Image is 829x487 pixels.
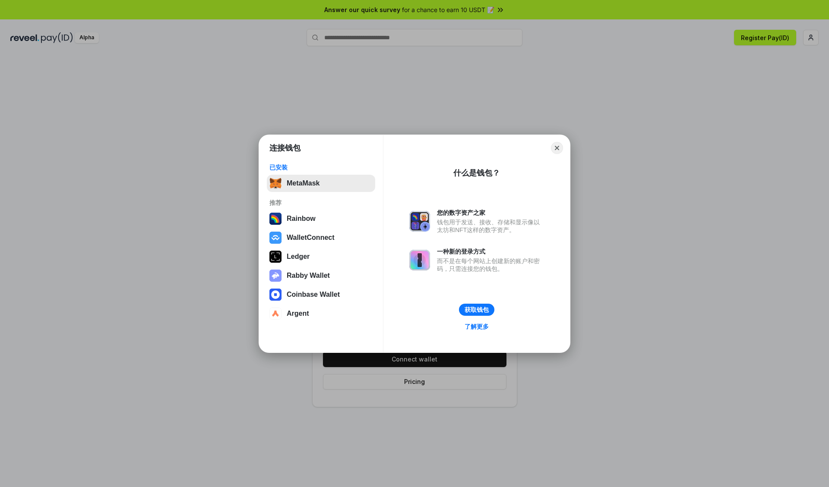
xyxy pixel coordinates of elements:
[269,251,282,263] img: svg+xml,%3Csvg%20xmlns%3D%22http%3A%2F%2Fwww.w3.org%2F2000%2Fsvg%22%20width%3D%2228%22%20height%3...
[459,304,494,316] button: 获取钱包
[269,163,373,171] div: 已安装
[269,308,282,320] img: svg+xml,%3Csvg%20width%3D%2228%22%20height%3D%2228%22%20viewBox%3D%220%200%2028%2028%22%20fill%3D...
[269,270,282,282] img: svg+xml,%3Csvg%20xmlns%3D%22http%3A%2F%2Fwww.w3.org%2F2000%2Fsvg%22%20fill%3D%22none%22%20viewBox...
[437,209,544,217] div: 您的数字资产之家
[437,248,544,255] div: 一种新的登录方式
[269,289,282,301] img: svg+xml,%3Csvg%20width%3D%2228%22%20height%3D%2228%22%20viewBox%3D%220%200%2028%2028%22%20fill%3D...
[269,199,373,207] div: 推荐
[269,213,282,225] img: svg+xml,%3Csvg%20width%3D%22120%22%20height%3D%22120%22%20viewBox%3D%220%200%20120%20120%22%20fil...
[267,229,375,246] button: WalletConnect
[465,306,489,314] div: 获取钱包
[287,291,340,298] div: Coinbase Wallet
[287,179,320,187] div: MetaMask
[437,257,544,273] div: 而不是在每个网站上创建新的账户和密码，只需连接您的钱包。
[267,248,375,265] button: Ledger
[267,175,375,192] button: MetaMask
[269,143,301,153] h1: 连接钱包
[453,168,500,178] div: 什么是钱包？
[287,234,335,242] div: WalletConnect
[287,310,309,317] div: Argent
[287,253,310,261] div: Ledger
[267,267,375,284] button: Rabby Wallet
[267,286,375,303] button: Coinbase Wallet
[267,305,375,322] button: Argent
[287,272,330,280] div: Rabby Wallet
[409,250,430,270] img: svg+xml,%3Csvg%20xmlns%3D%22http%3A%2F%2Fwww.w3.org%2F2000%2Fsvg%22%20fill%3D%22none%22%20viewBox...
[287,215,316,223] div: Rainbow
[551,142,563,154] button: Close
[409,211,430,232] img: svg+xml,%3Csvg%20xmlns%3D%22http%3A%2F%2Fwww.w3.org%2F2000%2Fsvg%22%20fill%3D%22none%22%20viewBox...
[267,210,375,227] button: Rainbow
[465,323,489,330] div: 了解更多
[269,232,282,244] img: svg+xml,%3Csvg%20width%3D%2228%22%20height%3D%2228%22%20viewBox%3D%220%200%2028%2028%22%20fill%3D...
[437,218,544,234] div: 钱包用于发送、接收、存储和显示像以太坊和NFT这样的数字资产。
[459,321,494,332] a: 了解更多
[269,177,282,189] img: svg+xml,%3Csvg%20fill%3D%22none%22%20height%3D%2233%22%20viewBox%3D%220%200%2035%2033%22%20width%...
